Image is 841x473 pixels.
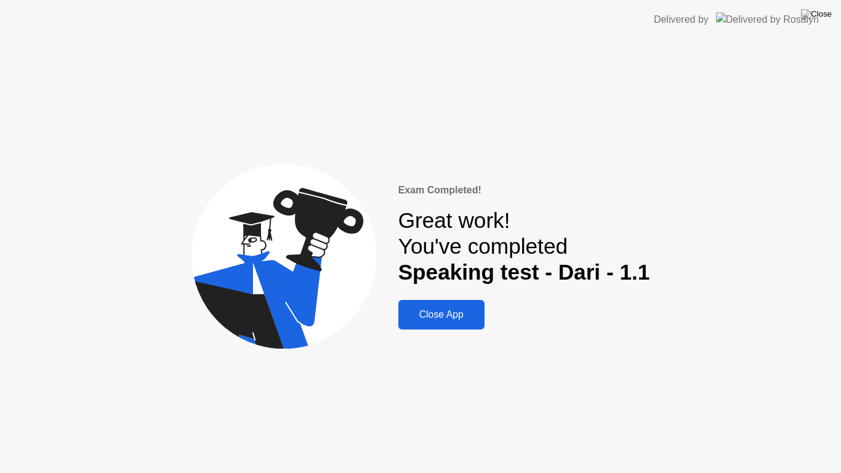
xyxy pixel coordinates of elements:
div: Close App [402,309,481,320]
img: Delivered by Rosalyn [716,12,819,26]
button: Close App [398,300,485,329]
div: Delivered by [654,12,709,27]
div: Exam Completed! [398,183,650,198]
b: Speaking test - Dari - 1.1 [398,260,650,284]
div: Great work! You've completed [398,208,650,286]
img: Close [801,9,832,19]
